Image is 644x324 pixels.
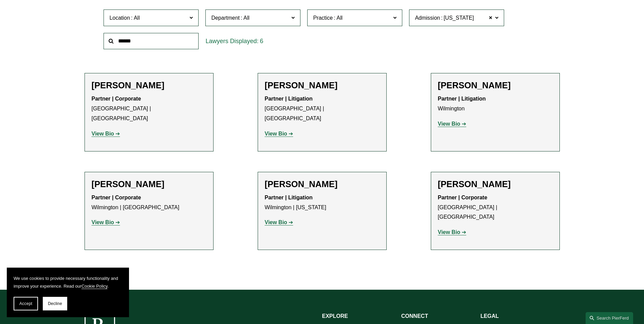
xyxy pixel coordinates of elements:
h2: [PERSON_NAME] [438,80,553,91]
strong: View Bio [438,229,460,235]
h2: [PERSON_NAME] [438,179,553,190]
p: [GEOGRAPHIC_DATA] | [GEOGRAPHIC_DATA] [92,94,206,123]
span: Location [109,15,130,21]
p: Wilmington [438,94,553,114]
h2: [PERSON_NAME] [92,80,206,91]
p: We use cookies to provide necessary functionality and improve your experience. Read our . [14,274,122,290]
strong: View Bio [265,219,287,225]
p: Wilmington | [US_STATE] [265,193,380,213]
a: View Bio [92,131,120,137]
span: Department [211,15,240,21]
strong: View Bio [438,121,460,127]
strong: LEGAL [480,313,499,319]
strong: EXPLORE [322,313,348,319]
p: [GEOGRAPHIC_DATA] | [GEOGRAPHIC_DATA] [438,193,553,222]
h2: [PERSON_NAME] [265,179,380,190]
strong: Partner | Corporate [92,195,141,200]
span: Decline [48,301,62,306]
a: View Bio [92,219,120,225]
strong: Partner | Corporate [438,195,487,200]
strong: Partner | Litigation [265,195,313,200]
a: Search this site [586,312,633,324]
button: Accept [14,297,38,310]
a: View Bio [438,121,466,127]
strong: View Bio [92,131,114,137]
span: [US_STATE] [444,14,474,22]
span: Admission [415,15,440,21]
strong: Partner | Corporate [92,96,141,102]
span: Practice [313,15,333,21]
strong: Partner | Litigation [438,96,486,102]
a: View Bio [265,219,293,225]
section: Cookie banner [7,268,129,317]
a: View Bio [438,229,466,235]
h2: [PERSON_NAME] [92,179,206,190]
h2: [PERSON_NAME] [265,80,380,91]
strong: Partner | Litigation [265,96,313,102]
span: 6 [260,38,263,44]
strong: View Bio [92,219,114,225]
button: Decline [43,297,67,310]
p: Wilmington | [GEOGRAPHIC_DATA] [92,193,206,213]
span: Accept [19,301,32,306]
a: Cookie Policy [81,284,108,289]
strong: CONNECT [401,313,428,319]
strong: View Bio [265,131,287,137]
p: [GEOGRAPHIC_DATA] | [GEOGRAPHIC_DATA] [265,94,380,123]
a: View Bio [265,131,293,137]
